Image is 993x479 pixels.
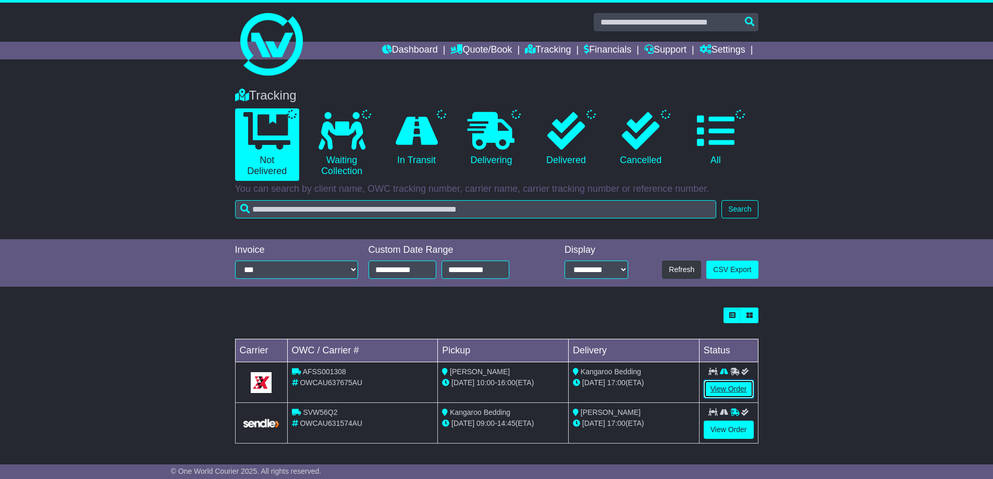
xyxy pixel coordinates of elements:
[235,108,299,181] a: Not Delivered
[497,378,516,387] span: 16:00
[235,339,287,362] td: Carrier
[442,418,564,429] div: - (ETA)
[451,378,474,387] span: [DATE]
[230,88,764,103] div: Tracking
[450,408,510,416] span: Kangaroo Bedding
[459,108,523,170] a: Delivering
[683,108,747,170] a: All
[384,108,448,170] a: In Transit
[706,261,758,279] a: CSV Export
[607,378,626,387] span: 17:00
[497,419,516,427] span: 14:45
[287,339,438,362] td: OWC / Carrier #
[525,42,571,59] a: Tracking
[644,42,686,59] a: Support
[699,339,758,362] td: Status
[662,261,701,279] button: Refresh
[609,108,673,170] a: Cancelled
[171,467,322,475] span: © One World Courier 2025. All rights reserved.
[534,108,598,170] a: Delivered
[704,421,754,439] a: View Order
[607,419,626,427] span: 17:00
[704,380,754,398] a: View Order
[573,418,695,429] div: (ETA)
[251,372,272,393] img: GetCarrierServiceLogo
[438,339,569,362] td: Pickup
[476,378,495,387] span: 10:00
[303,408,337,416] span: SVW56Q2
[442,377,564,388] div: - (ETA)
[450,367,510,376] span: [PERSON_NAME]
[568,339,699,362] td: Delivery
[582,378,605,387] span: [DATE]
[451,419,474,427] span: [DATE]
[450,42,512,59] a: Quote/Book
[235,244,358,256] div: Invoice
[582,419,605,427] span: [DATE]
[369,244,536,256] div: Custom Date Range
[721,200,758,218] button: Search
[581,408,641,416] span: [PERSON_NAME]
[476,419,495,427] span: 09:00
[700,42,745,59] a: Settings
[584,42,631,59] a: Financials
[242,418,281,429] img: GetCarrierServiceLogo
[235,183,758,195] p: You can search by client name, OWC tracking number, carrier name, carrier tracking number or refe...
[310,108,374,181] a: Waiting Collection
[565,244,628,256] div: Display
[382,42,438,59] a: Dashboard
[573,377,695,388] div: (ETA)
[300,419,362,427] span: OWCAU631574AU
[303,367,346,376] span: AFSS001308
[581,367,641,376] span: Kangaroo Bedding
[300,378,362,387] span: OWCAU637675AU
